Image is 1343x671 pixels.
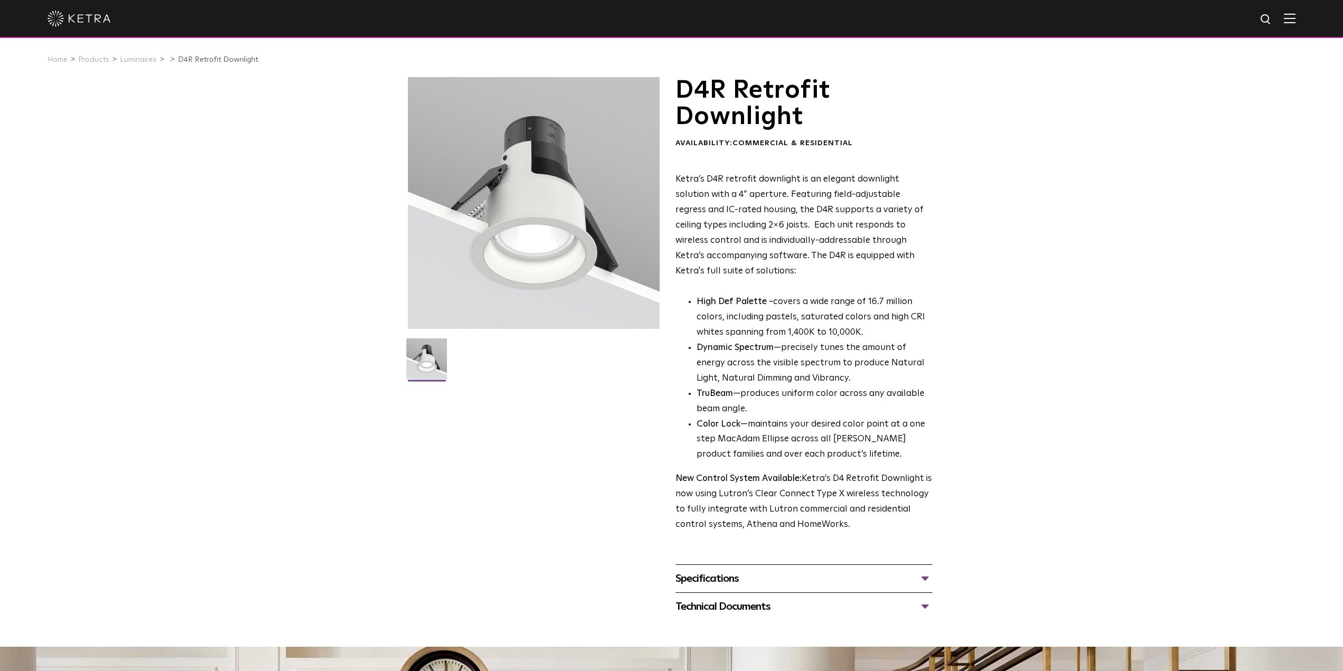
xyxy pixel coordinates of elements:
[1260,13,1273,26] img: search icon
[120,56,157,63] a: Luminaires
[675,172,932,279] p: Ketra’s D4R retrofit downlight is an elegant downlight solution with a 4” aperture. Featuring fie...
[1284,13,1296,23] img: Hamburger%20Nav.svg
[47,11,111,26] img: ketra-logo-2019-white
[406,338,447,387] img: D4R Retrofit Downlight
[697,386,932,417] li: —produces uniform color across any available beam angle.
[675,138,932,149] div: Availability:
[47,56,68,63] a: Home
[732,139,853,147] span: Commercial & Residential
[697,420,740,429] strong: Color Lock
[675,474,802,483] strong: New Control System Available:
[697,389,733,398] strong: TruBeam
[697,297,773,306] strong: High Def Palette -
[78,56,109,63] a: Products
[178,56,258,63] a: D4R Retrofit Downlight
[675,598,932,615] div: Technical Documents
[697,295,932,341] p: covers a wide range of 16.7 million colors, including pastels, saturated colors and high CRI whit...
[697,417,932,463] li: —maintains your desired color point at a one step MacAdam Ellipse across all [PERSON_NAME] produc...
[675,77,932,130] h1: D4R Retrofit Downlight
[697,341,932,386] li: —precisely tunes the amount of energy across the visible spectrum to produce Natural Light, Natur...
[675,570,932,587] div: Specifications
[675,471,932,533] p: Ketra’s D4 Retrofit Downlight is now using Lutron’s Clear Connect Type X wireless technology to f...
[697,343,774,352] strong: Dynamic Spectrum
